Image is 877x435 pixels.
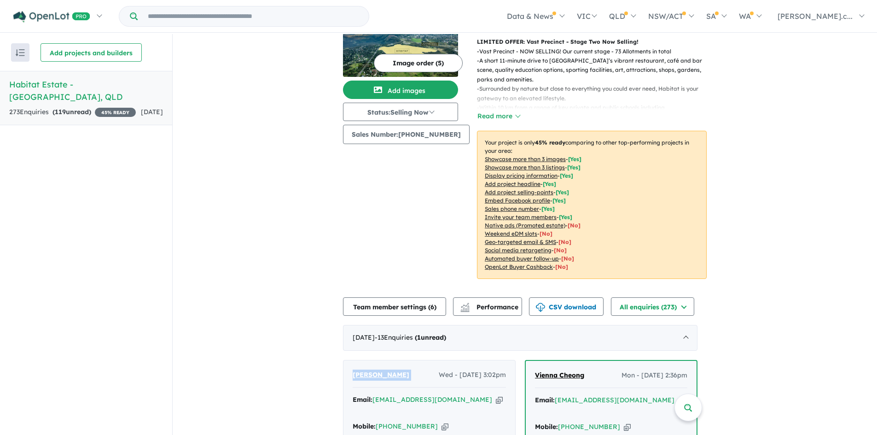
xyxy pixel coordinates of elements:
[353,370,409,381] a: [PERSON_NAME]
[141,108,163,116] span: [DATE]
[778,12,853,21] span: [PERSON_NAME].c...
[374,54,463,72] button: Image order (5)
[477,84,714,103] p: - Surrounded by nature but close to everything you could ever need, Habitat is your gateway to an...
[453,297,522,316] button: Performance
[485,189,553,196] u: Add project selling-points
[485,222,565,229] u: Native ads (Promoted estate)
[485,238,556,245] u: Geo-targeted email & SMS
[535,371,584,379] span: Vienna Cheong
[541,205,555,212] span: [ Yes ]
[9,78,163,103] h5: Habitat Estate - [GEOGRAPHIC_DATA] , QLD
[485,230,537,237] u: Weekend eDM slots
[560,172,573,179] span: [ Yes ]
[372,395,492,404] a: [EMAIL_ADDRESS][DOMAIN_NAME]
[9,107,136,118] div: 273 Enquir ies
[353,371,409,379] span: [PERSON_NAME]
[485,263,553,270] u: OpenLot Buyer Cashback
[559,214,572,220] span: [ Yes ]
[485,156,566,162] u: Showcase more than 3 images
[430,303,434,311] span: 6
[485,197,550,204] u: Embed Facebook profile
[552,197,566,204] span: [ Yes ]
[462,303,518,311] span: Performance
[343,125,470,144] button: Sales Number:[PHONE_NUMBER]
[611,297,694,316] button: All enquiries (273)
[536,303,545,312] img: download icon
[375,333,446,342] span: - 13 Enquir ies
[529,297,604,316] button: CSV download
[376,422,438,430] a: [PHONE_NUMBER]
[477,131,707,279] p: Your project is only comparing to other top-performing projects in your area: - - - - - - - - - -...
[535,423,558,431] strong: Mobile:
[343,297,446,316] button: Team member settings (6)
[461,303,469,308] img: line-chart.svg
[554,247,567,254] span: [No]
[477,56,714,84] p: - A short 11-minute drive to [GEOGRAPHIC_DATA]’s vibrant restaurant, café and bar scene, quality...
[485,164,565,171] u: Showcase more than 3 listings
[556,189,569,196] span: [ Yes ]
[16,49,25,56] img: sort.svg
[460,306,470,312] img: bar-chart.svg
[41,43,142,62] button: Add projects and builders
[558,423,620,431] a: [PHONE_NUMBER]
[624,422,631,432] button: Copy
[485,247,552,254] u: Social media retargeting
[535,139,565,146] b: 45 % ready
[55,108,66,116] span: 119
[13,11,90,23] img: Openlot PRO Logo White
[353,395,372,404] strong: Email:
[343,325,697,351] div: [DATE]
[439,370,506,381] span: Wed - [DATE] 3:02pm
[543,180,556,187] span: [ Yes ]
[441,422,448,431] button: Copy
[477,111,520,122] button: Read more
[561,255,574,262] span: [No]
[567,164,581,171] span: [ Yes ]
[496,395,503,405] button: Copy
[555,263,568,270] span: [No]
[485,214,557,220] u: Invite your team members
[343,81,458,99] button: Add images
[485,205,539,212] u: Sales phone number
[343,8,458,77] img: Habitat Estate - Mount Kynoch
[477,37,707,46] p: LIMITED OFFER: Vast Precinct - Stage Two Now Selling!
[535,370,584,381] a: Vienna Cheong
[568,222,581,229] span: [No]
[477,47,714,56] p: - Vast Precinct - NOW SELLING! Our current stage - 73 Allotments in total
[415,333,446,342] strong: ( unread)
[485,172,558,179] u: Display pricing information
[353,422,376,430] strong: Mobile:
[477,103,714,131] p: - Within 10 km from a range of key private and public schools including [GEOGRAPHIC_DATA], [GEOGR...
[139,6,367,26] input: Try estate name, suburb, builder or developer
[558,238,571,245] span: [No]
[52,108,91,116] strong: ( unread)
[540,230,552,237] span: [No]
[535,396,555,404] strong: Email:
[485,255,559,262] u: Automated buyer follow-up
[621,370,687,381] span: Mon - [DATE] 2:36pm
[568,156,581,162] span: [ Yes ]
[343,103,458,121] button: Status:Selling Now
[555,396,674,404] a: [EMAIL_ADDRESS][DOMAIN_NAME]
[485,180,540,187] u: Add project headline
[417,333,421,342] span: 1
[95,108,136,117] span: 45 % READY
